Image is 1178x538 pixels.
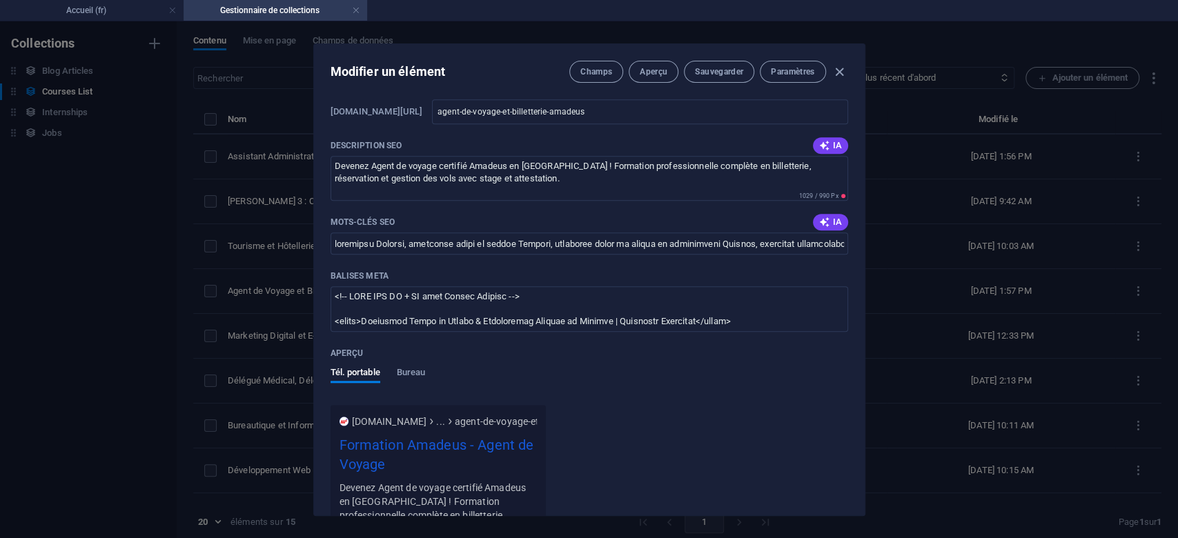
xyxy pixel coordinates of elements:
[331,270,389,281] p: Saisissez ici le code HTML qui sera placé dans les balises <head> de votre site web. Attention, v...
[813,137,847,154] button: IA
[331,217,395,228] p: Mots-clés SEO
[799,192,838,199] span: 1029 / 990 Px
[184,3,367,18] h4: Gestionnaire de collections
[760,61,825,83] button: Paramètres
[796,191,848,201] span: Longueur en pixel calculée dans les résultats de la recherche
[331,140,402,151] label: Le texte dans les résultats de recherche et dans les réseaux sociaux.
[397,364,426,383] span: Bureau
[331,368,426,394] div: Aperçu
[340,417,349,426] img: mi1-Vbd31esDzvtq1knMa5b4iw--YhTcrxYkLYfY8exK5RxuA.png
[640,66,667,77] span: Aperçu
[818,140,842,151] span: IA
[331,364,380,383] span: Tél. portable
[771,66,814,77] span: Paramètres
[436,415,444,428] span: ...
[331,140,402,151] p: Description SEO
[331,103,423,120] h6: Le "slug" correspond à l'URL sous laquelle cet élément est accessible. C'est pourquoi il doit êtr...
[629,61,678,83] button: Aperçu
[818,217,842,228] span: IA
[684,61,754,83] button: Sauvegarder
[331,156,848,201] textarea: Le texte dans les résultats de recherche et dans les réseaux sociaux.
[340,435,537,481] div: Formation Amadeus - Agent de Voyage
[695,66,743,77] span: Sauvegarder
[580,66,612,77] span: Champs
[352,415,427,428] span: [DOMAIN_NAME]
[455,415,625,428] span: agent-de-voyage-et-billetterie-amadeus
[331,348,364,359] p: Aperçu de votre page dans les résultats de la recherche
[331,286,848,331] textarea: Balises Meta
[569,61,623,83] button: Champs
[331,63,446,80] h2: Modifier un élément
[813,214,847,230] button: IA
